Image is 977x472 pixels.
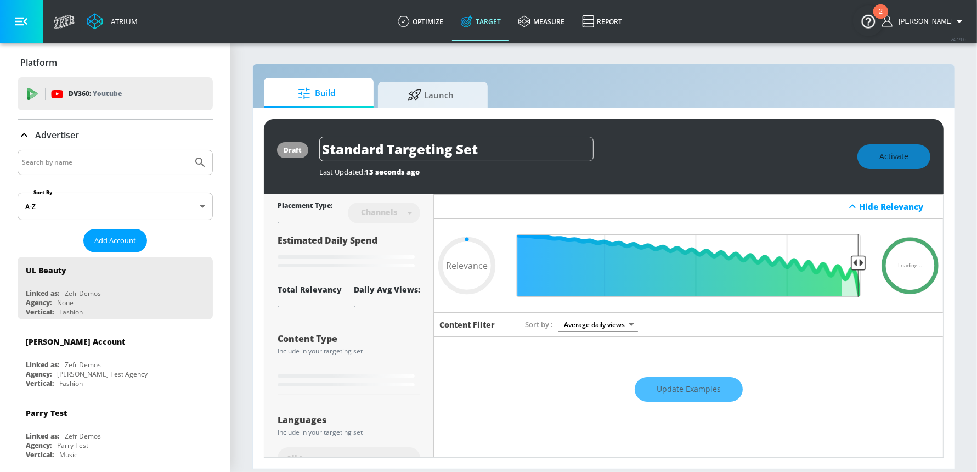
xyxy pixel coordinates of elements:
div: [PERSON_NAME] AccountLinked as:Zefr DemosAgency:[PERSON_NAME] Test AgencyVertical:Fashion [18,328,213,391]
div: Daily Avg Views: [354,284,420,295]
div: Hide Relevancy [859,201,937,212]
div: UL BeautyLinked as:Zefr DemosAgency:NoneVertical:Fashion [18,257,213,319]
div: 2 [879,12,883,26]
span: Launch [389,82,472,108]
div: Vertical: [26,379,54,388]
div: Linked as: [26,431,59,441]
div: DV360: Youtube [18,77,213,110]
p: Advertiser [35,129,79,141]
div: Channels [355,207,403,217]
button: [PERSON_NAME] [882,15,966,28]
a: optimize [389,2,452,41]
div: Include in your targeting set [278,429,420,436]
div: Parry TestLinked as:Zefr DemosAgency:Parry TestVertical:Music [18,400,213,462]
div: Agency: [26,298,52,307]
div: Parry Test [57,441,88,450]
div: Include in your targeting set [278,348,420,355]
div: None [57,298,74,307]
button: Add Account [83,229,147,252]
span: Loading... [898,263,922,268]
div: Platform [18,47,213,78]
div: Fashion [59,307,83,317]
span: [PERSON_NAME] [894,18,953,25]
h6: Content Filter [439,319,495,330]
div: Vertical: [26,450,54,459]
a: Target [452,2,510,41]
p: Platform [20,57,57,69]
label: Sort By [31,189,55,196]
span: Relevance [446,261,488,270]
div: A-Z [18,193,213,220]
div: Zefr Demos [65,360,101,369]
div: Linked as: [26,289,59,298]
a: measure [510,2,573,41]
div: Music [59,450,77,459]
div: Agency: [26,369,52,379]
span: Estimated Daily Spend [278,234,377,246]
a: Atrium [87,13,138,30]
div: [PERSON_NAME] Account [26,336,125,347]
div: Placement Type: [278,201,332,212]
div: Advertiser [18,120,213,150]
div: Total Relevancy [278,284,342,295]
button: Open Resource Center, 2 new notifications [853,5,884,36]
span: All Languages [286,453,341,464]
input: Final Threshold [511,234,866,297]
span: Build [275,80,358,106]
p: Youtube [93,88,122,99]
span: Sort by [525,319,553,329]
div: Hide Relevancy [434,194,943,219]
span: v 4.19.0 [951,36,966,42]
div: Zefr Demos [65,431,101,441]
div: Agency: [26,441,52,450]
div: draft [284,145,302,155]
div: Atrium [106,16,138,26]
div: Content Type [278,334,420,343]
div: Fashion [59,379,83,388]
div: UL Beauty [26,265,66,276]
div: Languages [278,415,420,424]
p: DV360: [69,88,122,100]
div: All Languages [278,447,420,469]
div: [PERSON_NAME] Test Agency [57,369,148,379]
div: Linked as: [26,360,59,369]
div: Zefr Demos [65,289,101,298]
div: Vertical: [26,307,54,317]
input: Search by name [22,155,188,170]
div: Estimated Daily Spend [278,234,420,271]
a: Report [573,2,631,41]
div: Parry Test [26,408,67,418]
div: Last Updated: [319,167,846,177]
span: 13 seconds ago [365,167,420,177]
span: Add Account [94,234,136,247]
div: Average daily views [558,317,638,332]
